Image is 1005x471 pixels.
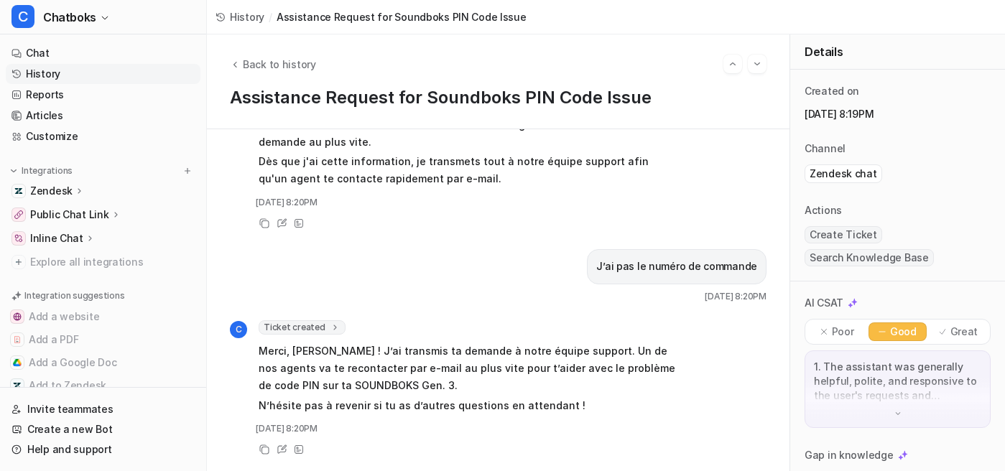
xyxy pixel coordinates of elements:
span: [DATE] 8:20PM [705,290,767,303]
p: Gap in knowledge [805,448,894,462]
p: Zendesk [30,184,73,198]
p: J’ai pas le numéro de commande [596,258,757,275]
img: Add to Zendesk [13,381,22,390]
img: Add a website [13,312,22,321]
p: Public Chat Link [30,207,109,222]
span: C [11,5,34,28]
div: Details [790,34,1005,70]
img: Zendesk [14,187,23,195]
p: 1. The assistant was generally helpful, polite, and responsive to the user's requests and clarifi... [814,360,981,403]
img: expand menu [9,166,19,176]
button: Add to ZendeskAdd to Zendesk [6,374,200,397]
a: Explore all integrations [6,252,200,272]
p: Channel [805,141,846,156]
img: Public Chat Link [14,210,23,219]
a: Reports [6,85,200,105]
button: Add a PDFAdd a PDF [6,328,200,351]
span: C [230,321,247,338]
span: History [230,9,264,24]
p: Dès que j'ai cette information, je transmets tout à notre équipe support afin qu'un agent te cont... [259,153,679,187]
p: Great [950,325,978,339]
span: Search Knowledge Base [805,249,934,266]
span: Explore all integrations [30,251,195,274]
img: Next session [752,57,762,70]
a: Customize [6,126,200,146]
img: menu_add.svg [182,166,193,176]
span: Create Ticket [805,226,882,243]
button: Add a Google DocAdd a Google Doc [6,351,200,374]
a: History [6,64,200,84]
p: Inline Chat [30,231,83,246]
button: Go to previous session [723,55,742,73]
img: explore all integrations [11,255,26,269]
p: N’hésite pas à revenir si tu as d’autres questions en attendant ! [259,397,679,414]
a: Invite teammates [6,399,200,419]
img: Add a Google Doc [13,358,22,367]
span: Back to history [243,57,316,72]
p: Integrations [22,165,73,177]
p: [DATE] 8:19PM [805,107,991,121]
a: Chat [6,43,200,63]
p: Poor [832,325,854,339]
a: Create a new Bot [6,419,200,439]
span: Ticket created [259,320,346,335]
p: Actions [805,203,842,218]
button: Go to next session [748,55,767,73]
span: Chatboks [43,7,96,27]
p: Created on [805,84,859,98]
span: Assistance Request for Soundboks PIN Code Issue [277,9,527,24]
span: [DATE] 8:20PM [256,196,318,209]
p: Good [890,325,917,339]
h1: Assistance Request for Soundboks PIN Code Issue [230,88,767,108]
a: Articles [6,106,200,126]
img: Inline Chat [14,234,23,243]
p: Merci, [PERSON_NAME] ! J’ai transmis ta demande à notre équipe support. Un de nos agents va te re... [259,342,679,394]
img: down-arrow [893,409,903,419]
p: AI CSAT [805,296,843,310]
button: Back to history [230,57,316,72]
button: Integrations [6,164,77,178]
img: Add a PDF [13,335,22,344]
span: [DATE] 8:20PM [256,422,318,435]
p: Zendesk chat [810,167,877,181]
img: Previous session [728,57,738,70]
a: History [216,9,264,24]
span: / [269,9,272,24]
button: Add a websiteAdd a website [6,305,200,328]
a: Help and support [6,439,200,460]
p: Integration suggestions [24,289,124,302]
